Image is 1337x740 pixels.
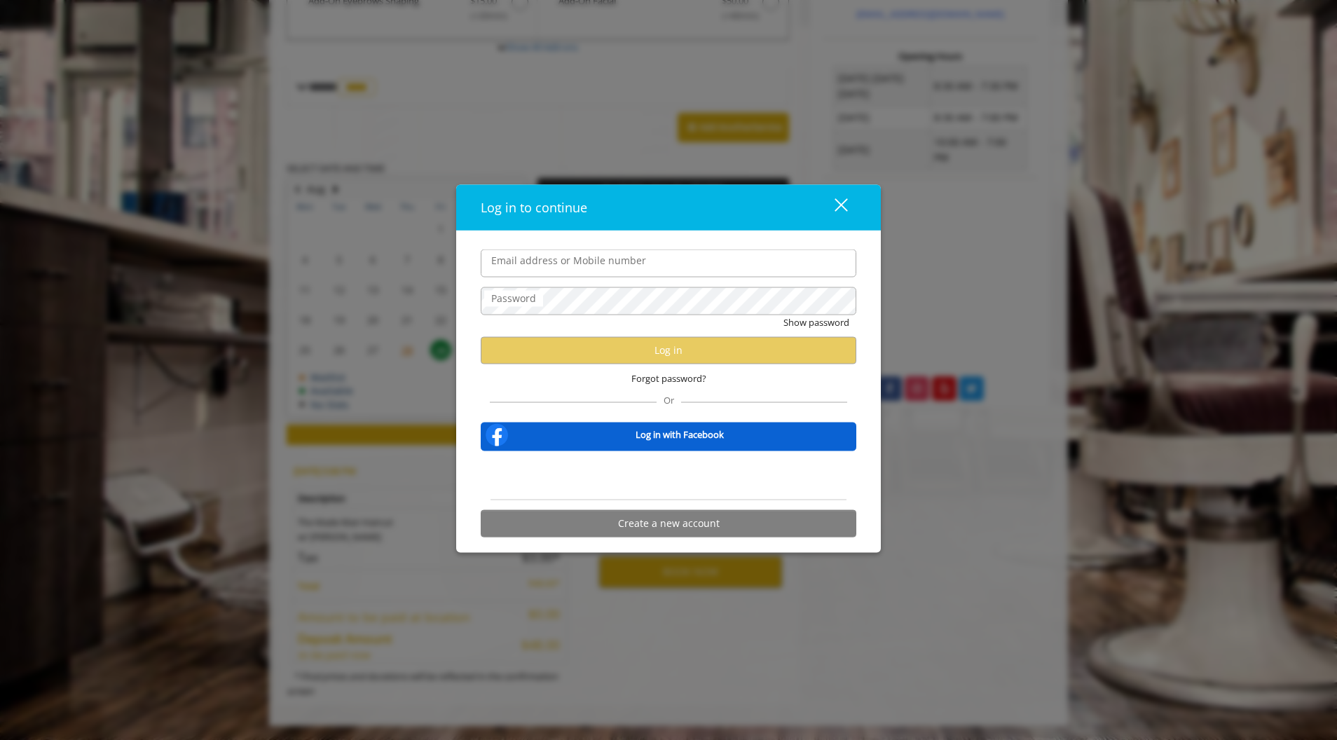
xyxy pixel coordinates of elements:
[481,199,587,216] span: Log in to continue
[484,253,653,268] label: Email address or Mobile number
[657,393,681,406] span: Or
[818,197,846,218] div: close dialog
[582,460,755,491] iframe: Sign in with Google Button
[631,371,706,386] span: Forgot password?
[636,427,724,442] b: Log in with Facebook
[809,193,856,221] button: close dialog
[481,287,856,315] input: Password
[484,291,543,306] label: Password
[481,509,856,537] button: Create a new account
[783,315,849,330] button: Show password
[481,336,856,364] button: Log in
[481,249,856,277] input: Email address or Mobile number
[483,420,511,448] img: facebook-logo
